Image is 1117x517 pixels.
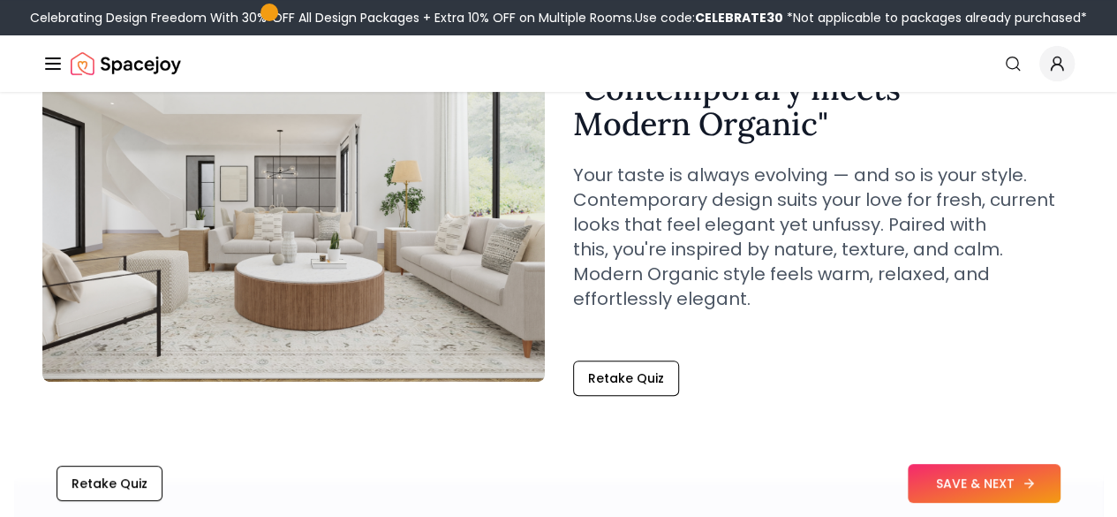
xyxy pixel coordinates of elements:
[908,464,1060,503] button: SAVE & NEXT
[573,71,1075,141] h2: " Contemporary meets Modern Organic "
[71,46,181,81] a: Spacejoy
[635,9,783,27] span: Use code:
[573,361,679,396] button: Retake Quiz
[42,28,545,382] img: Contemporary meets Modern Organic Style Example
[42,35,1075,92] nav: Global
[57,466,162,501] button: Retake Quiz
[573,163,1075,311] p: Your taste is always evolving — and so is your style. Contemporary design suits your love for fre...
[695,9,783,27] b: CELEBRATE30
[71,46,181,81] img: Spacejoy Logo
[783,9,1087,27] span: *Not applicable to packages already purchased*
[30,9,1087,27] div: Celebrating Design Freedom With 30% OFF All Design Packages + Extra 10% OFF on Multiple Rooms.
